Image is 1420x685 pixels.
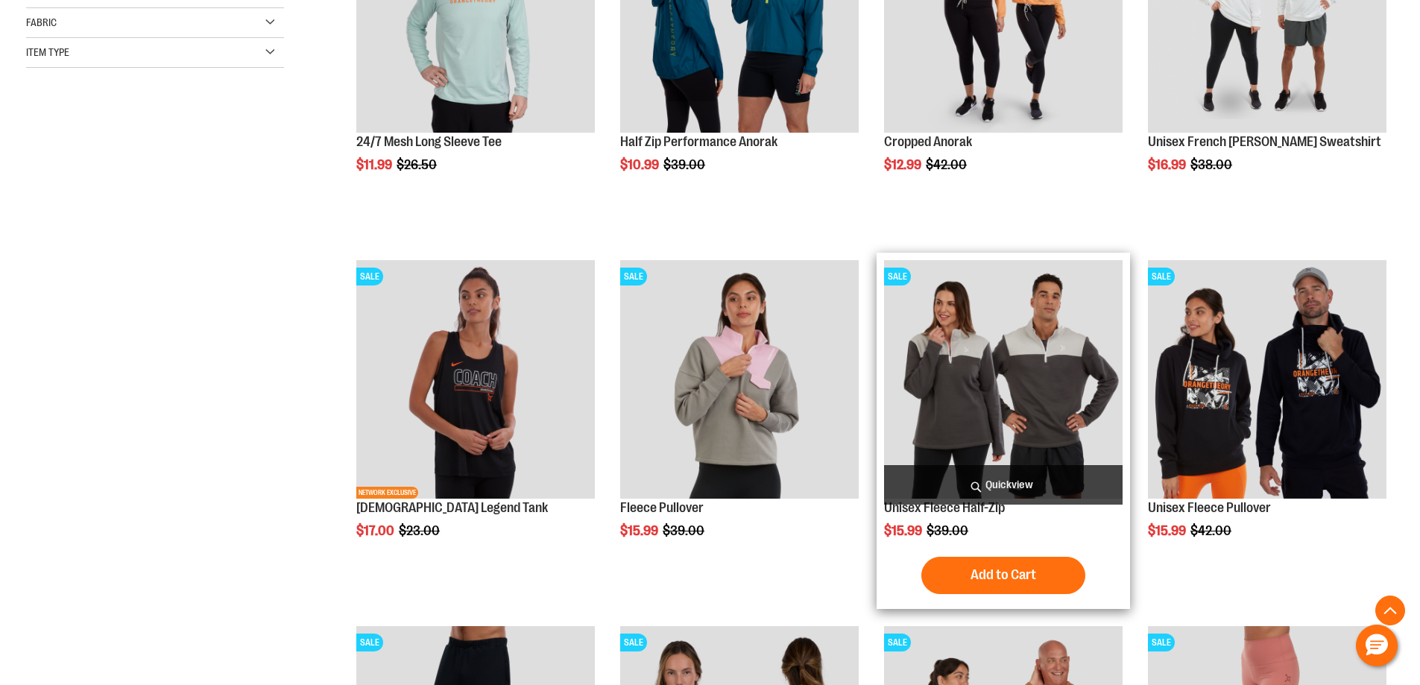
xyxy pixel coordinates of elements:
a: Quickview [884,465,1123,505]
span: NETWORK EXCLUSIVE [356,487,418,499]
span: $26.50 [397,157,439,172]
div: product [1140,253,1394,576]
img: Product image for Unisex Fleece Half Zip [884,260,1123,499]
span: $17.00 [356,523,397,538]
span: $15.99 [884,523,924,538]
a: [DEMOGRAPHIC_DATA] Legend Tank [356,500,548,515]
span: $16.99 [1148,157,1188,172]
div: product [613,253,866,576]
span: $15.99 [620,523,660,538]
div: product [349,253,602,576]
button: Back To Top [1375,596,1405,625]
span: SALE [356,634,383,651]
span: $39.00 [663,157,707,172]
button: Hello, have a question? Let’s chat. [1356,625,1398,666]
a: OTF Ladies Coach FA22 Legend Tank - Black primary imageSALENETWORK EXCLUSIVE [356,260,595,501]
span: SALE [620,268,647,285]
span: $42.00 [1190,523,1234,538]
span: Fabric [26,16,57,28]
a: Unisex Fleece Half-Zip [884,500,1005,515]
span: SALE [1148,268,1175,285]
a: Product image for Unisex Fleece PulloverSALE [1148,260,1386,501]
span: $39.00 [927,523,971,538]
div: product [877,253,1130,609]
span: $23.00 [399,523,442,538]
span: Item Type [26,46,69,58]
span: SALE [1148,634,1175,651]
span: SALE [620,634,647,651]
a: Unisex French [PERSON_NAME] Sweatshirt [1148,134,1381,149]
a: Cropped Anorak [884,134,972,149]
span: $39.00 [663,523,707,538]
span: $10.99 [620,157,661,172]
span: $38.00 [1190,157,1234,172]
span: $12.99 [884,157,924,172]
a: Fleece Pullover [620,500,704,515]
img: Product image for Fleece Pullover [620,260,859,499]
span: $11.99 [356,157,394,172]
img: OTF Ladies Coach FA22 Legend Tank - Black primary image [356,260,595,499]
span: Add to Cart [971,566,1036,583]
a: Product image for Fleece PulloverSALE [620,260,859,501]
img: Product image for Unisex Fleece Pullover [1148,260,1386,499]
a: Unisex Fleece Pullover [1148,500,1271,515]
a: Half Zip Performance Anorak [620,134,777,149]
span: SALE [884,634,911,651]
span: $15.99 [1148,523,1188,538]
span: SALE [356,268,383,285]
a: 24/7 Mesh Long Sleeve Tee [356,134,502,149]
a: Product image for Unisex Fleece Half ZipSALE [884,260,1123,501]
span: $42.00 [926,157,969,172]
span: SALE [884,268,911,285]
button: Add to Cart [921,557,1085,594]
